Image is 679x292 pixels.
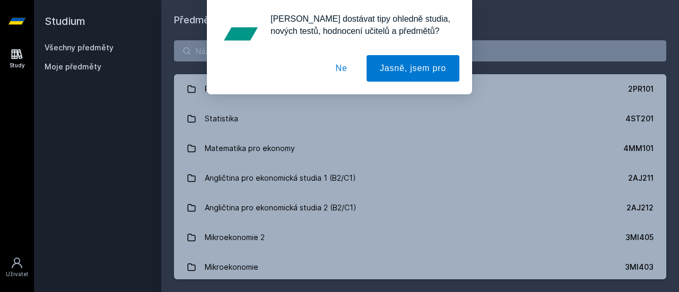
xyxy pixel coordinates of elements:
div: Angličtina pro ekonomická studia 1 (B2/C1) [205,167,356,189]
div: 2AJ212 [626,202,654,213]
div: Mikroekonomie 2 [205,227,265,248]
div: Statistika [205,108,238,129]
div: 4MM101 [623,143,654,154]
a: Angličtina pro ekonomická studia 1 (B2/C1) 2AJ211 [174,163,666,193]
div: Matematika pro ekonomy [205,138,295,159]
div: 4ST201 [625,113,654,124]
div: [PERSON_NAME] dostávat tipy ohledně studia, nových testů, hodnocení učitelů a předmětů? [262,13,459,37]
a: Matematika pro ekonomy 4MM101 [174,134,666,163]
div: 3MI405 [625,232,654,243]
a: Mikroekonomie 2 3MI405 [174,223,666,252]
div: 2AJ211 [628,173,654,183]
button: Ne [323,55,361,82]
a: Mikroekonomie 3MI403 [174,252,666,282]
a: Uživatel [2,251,32,284]
a: Statistika 4ST201 [174,104,666,134]
button: Jasně, jsem pro [367,55,459,82]
img: notification icon [220,13,262,55]
div: Mikroekonomie [205,256,258,278]
div: Angličtina pro ekonomická studia 2 (B2/C1) [205,197,356,218]
div: 3MI403 [625,262,654,272]
a: Angličtina pro ekonomická studia 2 (B2/C1) 2AJ212 [174,193,666,223]
div: Uživatel [6,270,28,278]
